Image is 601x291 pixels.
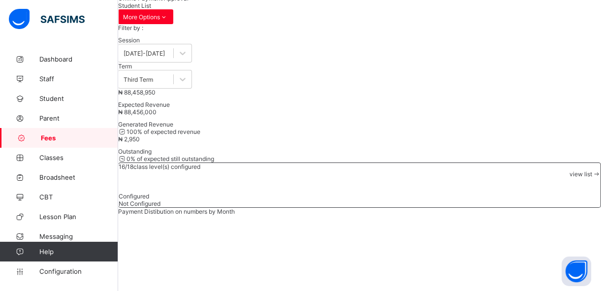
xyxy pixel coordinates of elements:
[41,134,118,142] span: Fees
[124,76,153,83] div: Third Term
[39,193,118,201] span: CBT
[119,163,125,170] span: 16
[118,148,601,155] span: Outstanding
[562,257,591,286] button: Open asap
[125,163,200,170] span: / 18 class level(s) configured
[118,128,200,135] span: 100 % of expected revenue
[9,9,85,30] img: safsims
[118,89,156,96] span: ₦ 88,458,950
[39,75,118,83] span: Staff
[118,2,151,9] span: Student List
[39,267,118,275] span: Configuration
[119,200,160,207] span: Not Configured
[118,101,601,108] span: Expected Revenue
[39,213,118,221] span: Lesson Plan
[118,155,214,162] span: 0 % of expected still outstanding
[119,193,149,200] span: Configured
[118,135,140,143] span: ₦ 2,950
[123,13,168,21] span: More Options
[118,63,132,70] span: Term
[118,208,235,215] span: Payment Distibution on numbers by
[118,121,601,128] span: Generated Revenue
[39,55,118,63] span: Dashboard
[118,24,143,32] span: Filter by :
[217,208,235,215] span: Month
[118,36,140,44] span: Session
[39,232,118,240] span: Messaging
[118,108,157,116] span: ₦ 88,456,000
[39,173,118,181] span: Broadsheet
[39,114,118,122] span: Parent
[39,248,118,256] span: Help
[569,170,592,178] span: view list
[124,50,165,57] div: [DATE]-[DATE]
[39,95,118,102] span: Student
[39,154,118,162] span: Classes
